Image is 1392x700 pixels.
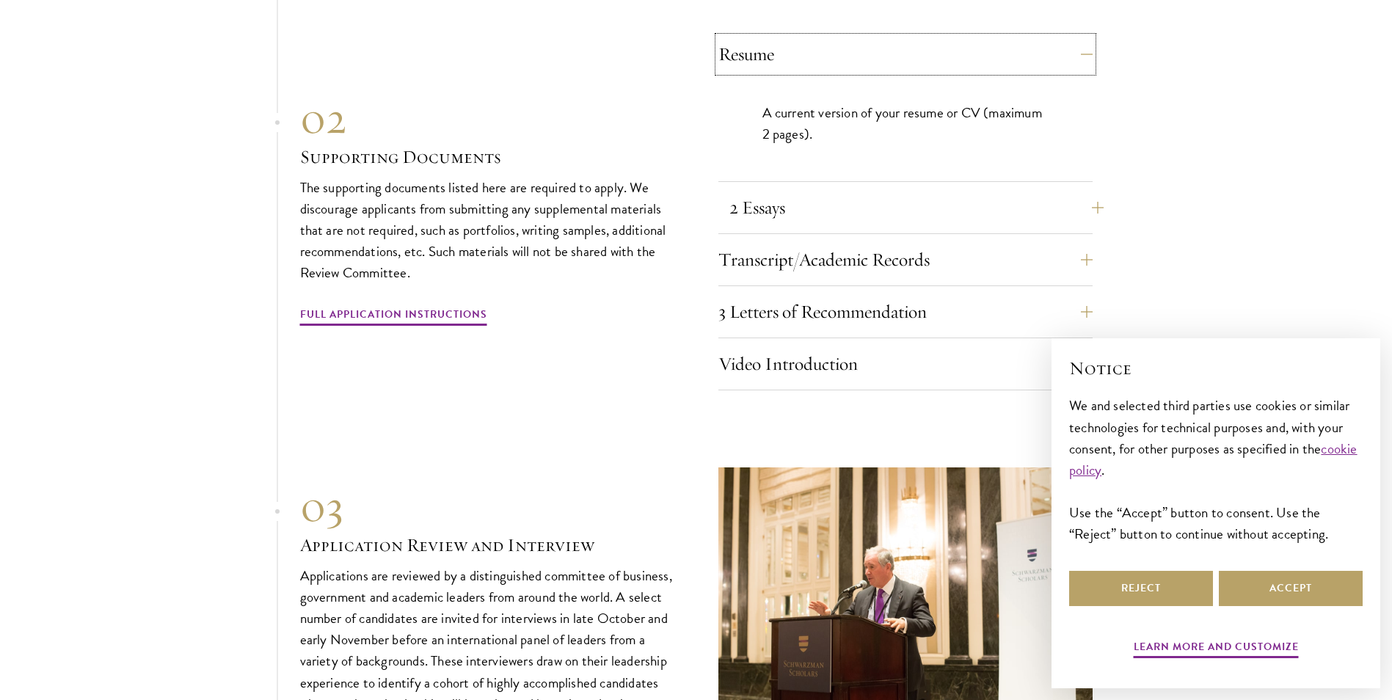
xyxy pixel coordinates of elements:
button: Transcript/Academic Records [718,242,1093,277]
a: Full Application Instructions [300,305,487,328]
button: Accept [1219,571,1363,606]
a: cookie policy [1069,438,1358,481]
p: The supporting documents listed here are required to apply. We discourage applicants from submitt... [300,177,674,283]
button: Video Introduction [718,346,1093,382]
button: 3 Letters of Recommendation [718,294,1093,329]
button: Learn more and customize [1134,638,1299,660]
button: 2 Essays [729,190,1104,225]
button: Resume [718,37,1093,72]
h2: Notice [1069,356,1363,381]
p: A current version of your resume or CV (maximum 2 pages). [762,102,1049,145]
h3: Supporting Documents [300,145,674,169]
h3: Application Review and Interview [300,533,674,558]
div: 02 [300,92,674,145]
button: Reject [1069,571,1213,606]
div: 03 [300,480,674,533]
div: We and selected third parties use cookies or similar technologies for technical purposes and, wit... [1069,395,1363,544]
